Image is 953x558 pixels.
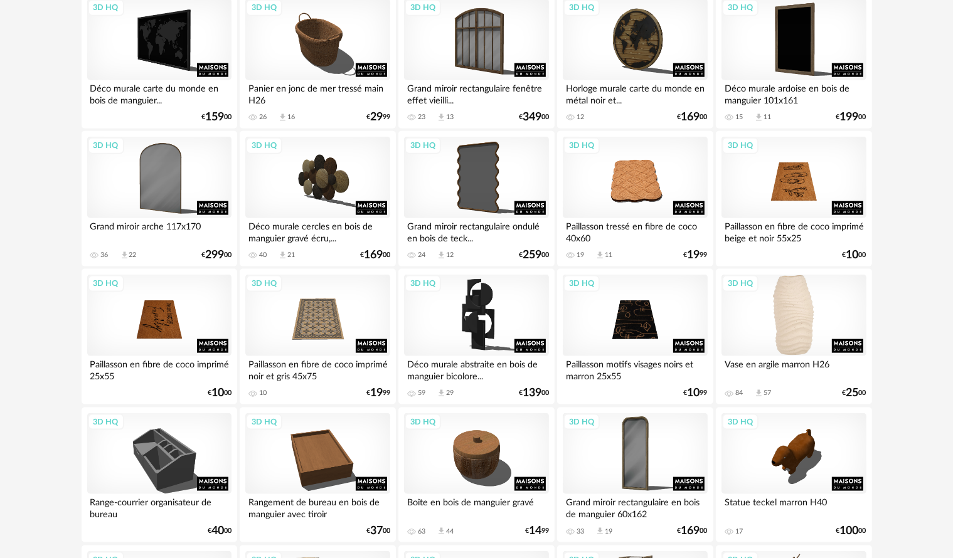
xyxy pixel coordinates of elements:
[246,275,282,292] div: 3D HQ
[398,408,554,543] a: 3D HQ Boîte en bois de manguier gravé 63 Download icon 44 €1499
[246,137,282,154] div: 3D HQ
[240,131,395,266] a: 3D HQ Déco murale cercles en bois de manguier gravé écru,... 40 Download icon 21 €16900
[529,527,541,535] span: 14
[405,414,441,430] div: 3D HQ
[370,113,383,122] span: 29
[716,131,871,266] a: 3D HQ Paillasson en fibre de coco imprimé beige et noir 55x25 €1000
[735,389,743,397] div: 84
[678,527,708,535] div: € 00
[404,80,548,105] div: Grand miroir rectangulaire fenêtre effet vieilli...
[82,131,237,266] a: 3D HQ Grand miroir arche 117x170 36 Download icon 22 €29900
[446,527,454,536] div: 44
[563,137,600,154] div: 3D HQ
[88,275,124,292] div: 3D HQ
[201,251,232,260] div: € 00
[563,494,707,519] div: Grand miroir rectangulaire en bois de manguier 60x162
[87,218,232,243] div: Grand miroir arche 117x170
[287,251,295,260] div: 21
[846,389,859,397] span: 25
[721,494,866,519] div: Statue teckel marron H40
[843,251,866,260] div: € 00
[245,80,390,105] div: Panier en jonc de mer tressé main H26
[519,251,549,260] div: € 00
[259,251,267,260] div: 40
[563,218,707,243] div: Paillasson tressé en fibre de coco 40x60
[595,251,605,260] span: Download icon
[205,251,224,260] span: 299
[754,389,764,398] span: Download icon
[82,408,237,543] a: 3D HQ Range-courrier organisateur de bureau €4000
[764,389,771,397] div: 57
[201,113,232,122] div: € 00
[398,131,554,266] a: 3D HQ Grand miroir rectangulaire ondulé en bois de teck... 24 Download icon 12 €25900
[721,218,866,243] div: Paillasson en fibre de coco imprimé beige et noir 55x25
[557,269,713,404] a: 3D HQ Paillasson motifs visages noirs et marron 25x55 €1099
[563,356,707,381] div: Paillasson motifs visages noirs et marron 25x55
[246,414,282,430] div: 3D HQ
[437,527,446,536] span: Download icon
[88,414,124,430] div: 3D HQ
[418,527,425,536] div: 63
[418,113,425,122] div: 23
[82,269,237,404] a: 3D HQ Paillasson en fibre de coco imprimé 25x55 €1000
[364,251,383,260] span: 169
[437,389,446,398] span: Download icon
[259,113,267,122] div: 26
[525,527,549,535] div: € 99
[722,275,759,292] div: 3D HQ
[577,113,584,122] div: 12
[405,275,441,292] div: 3D HQ
[101,251,109,260] div: 36
[287,113,295,122] div: 16
[278,113,287,122] span: Download icon
[722,414,759,430] div: 3D HQ
[418,389,425,397] div: 59
[681,527,700,535] span: 169
[577,527,584,536] div: 33
[840,113,859,122] span: 199
[716,269,871,404] a: 3D HQ Vase en argile marron H26 84 Download icon 57 €2500
[446,251,454,260] div: 12
[557,408,713,543] a: 3D HQ Grand miroir rectangulaire en bois de manguier 60x162 33 Download icon 19 €16900
[836,527,866,535] div: € 00
[563,80,707,105] div: Horloge murale carte du monde en métal noir et...
[245,218,390,243] div: Déco murale cercles en bois de manguier gravé écru,...
[563,414,600,430] div: 3D HQ
[404,218,548,243] div: Grand miroir rectangulaire ondulé en bois de teck...
[360,251,390,260] div: € 00
[87,356,232,381] div: Paillasson en fibre de coco imprimé 25x55
[605,527,612,536] div: 19
[764,113,771,122] div: 11
[843,389,866,397] div: € 00
[722,137,759,154] div: 3D HQ
[240,408,395,543] a: 3D HQ Rangement de bureau en bois de manguier avec tiroir €3700
[120,251,129,260] span: Download icon
[366,527,390,535] div: € 00
[735,113,743,122] div: 15
[245,356,390,381] div: Paillasson en fibre de coco imprimé noir et gris 45x75
[721,80,866,105] div: Déco murale ardoise en bois de manguier 101x161
[88,137,124,154] div: 3D HQ
[519,389,549,397] div: € 00
[688,389,700,397] span: 10
[418,251,425,260] div: 24
[754,113,764,122] span: Download icon
[87,80,232,105] div: Déco murale carte du monde en bois de manguier...
[721,356,866,381] div: Vase en argile marron H26
[523,389,541,397] span: 139
[370,527,383,535] span: 37
[519,113,549,122] div: € 00
[259,389,267,397] div: 10
[404,494,548,519] div: Boîte en bois de manguier gravé
[563,275,600,292] div: 3D HQ
[684,389,708,397] div: € 99
[446,389,454,397] div: 29
[404,356,548,381] div: Déco murale abstraite en bois de manguier bicolore...
[681,113,700,122] span: 169
[735,527,743,536] div: 17
[87,494,232,519] div: Range-courrier organisateur de bureau
[605,251,612,260] div: 11
[523,251,541,260] span: 259
[446,113,454,122] div: 13
[370,389,383,397] span: 19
